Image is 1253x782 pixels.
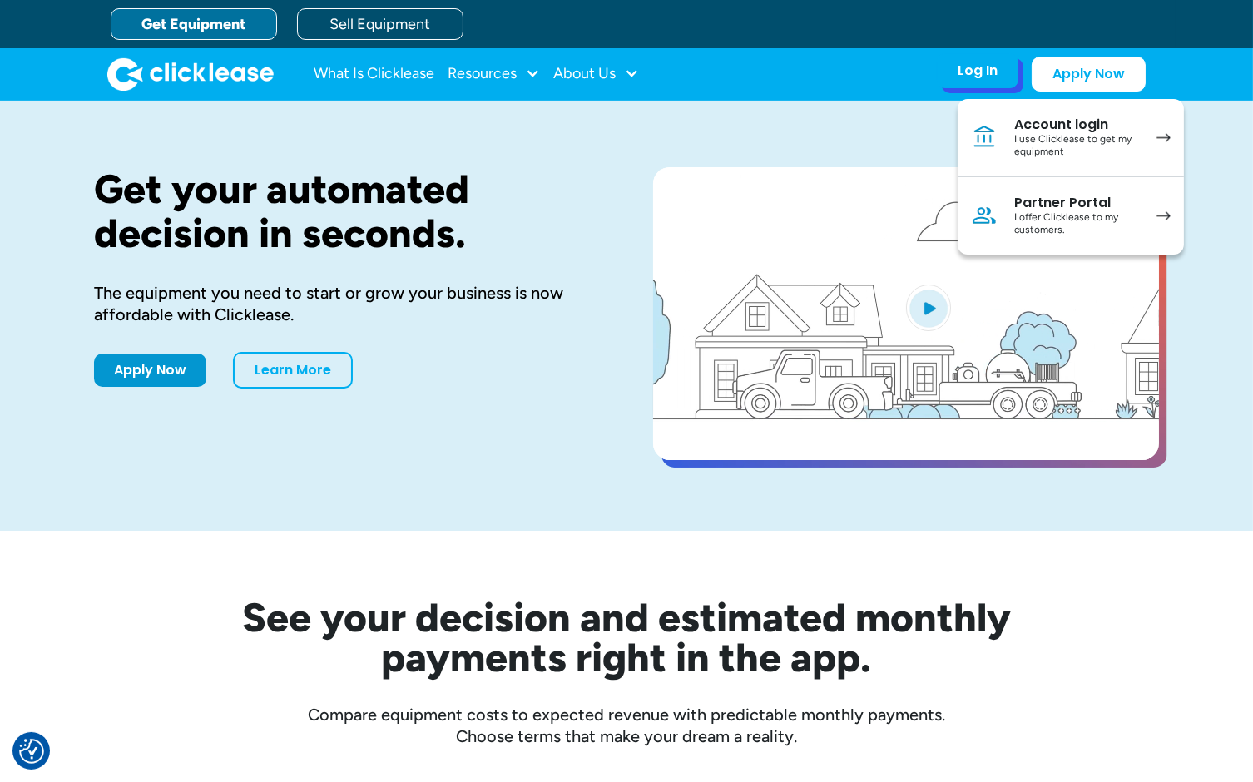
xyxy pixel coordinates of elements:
button: Consent Preferences [19,739,44,764]
div: The equipment you need to start or grow your business is now affordable with Clicklease. [94,282,600,325]
div: Log In [958,62,998,79]
div: Account login [1014,116,1140,133]
a: Partner PortalI offer Clicklease to my customers. [958,177,1184,255]
img: Person icon [971,202,998,229]
a: Apply Now [94,354,206,387]
a: home [107,57,274,91]
div: Partner Portal [1014,195,1140,211]
div: I use Clicklease to get my equipment [1014,133,1140,159]
img: Revisit consent button [19,739,44,764]
img: Blue play button logo on a light blue circular background [906,285,951,331]
a: Get Equipment [111,8,277,40]
h1: Get your automated decision in seconds. [94,167,600,255]
img: arrow [1156,211,1171,220]
a: What Is Clicklease [314,57,434,91]
nav: Log In [958,99,1184,255]
img: arrow [1156,133,1171,142]
h2: See your decision and estimated monthly payments right in the app. [161,597,1092,677]
div: About Us [553,57,639,91]
img: Bank icon [971,124,998,151]
img: Clicklease logo [107,57,274,91]
a: open lightbox [653,167,1159,460]
a: Learn More [233,352,353,389]
div: Resources [448,57,540,91]
a: Account loginI use Clicklease to get my equipment [958,99,1184,177]
div: I offer Clicklease to my customers. [1014,211,1140,237]
div: Compare equipment costs to expected revenue with predictable monthly payments. Choose terms that ... [94,704,1159,747]
a: Sell Equipment [297,8,463,40]
a: Apply Now [1032,57,1146,92]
